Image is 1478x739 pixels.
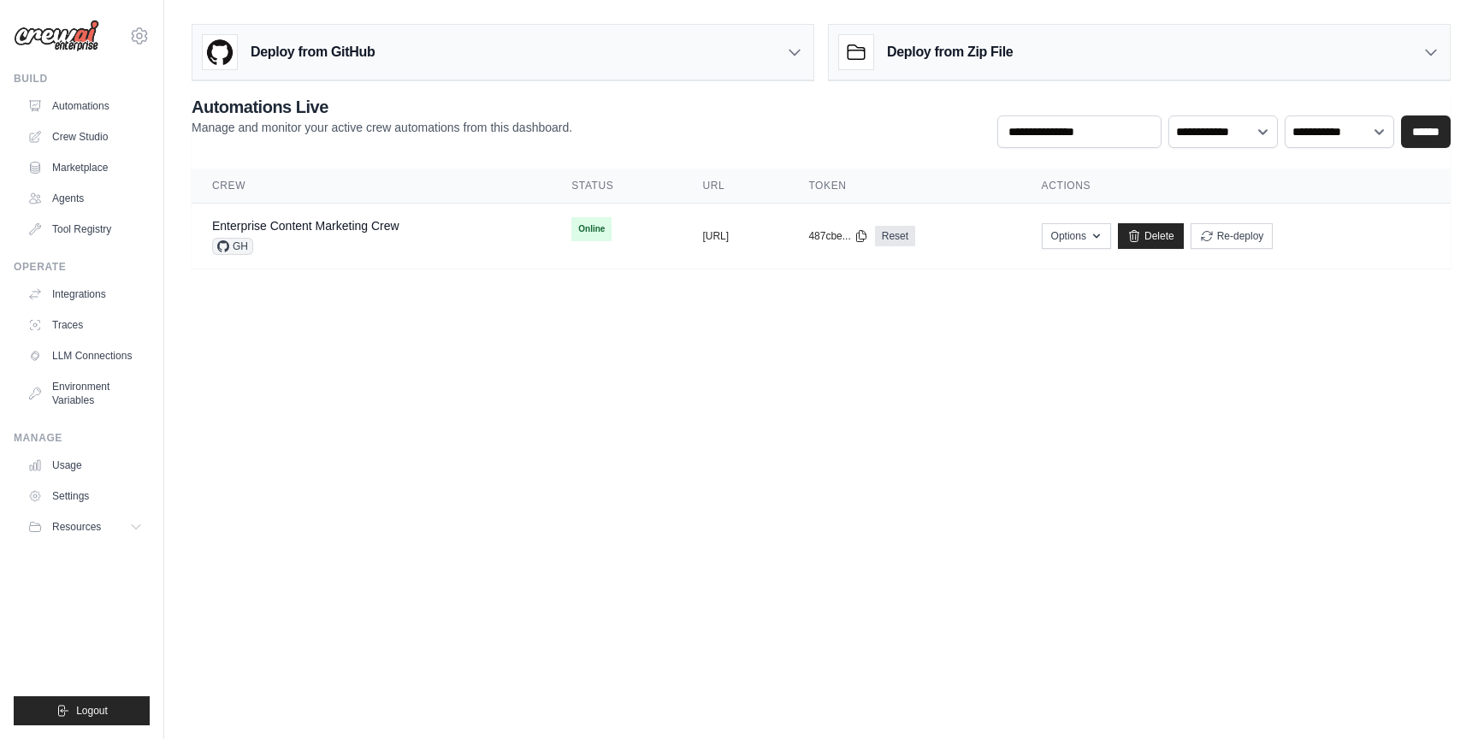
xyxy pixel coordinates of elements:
button: Logout [14,696,150,725]
img: Logo [14,20,99,52]
a: Crew Studio [21,123,150,151]
a: Marketplace [21,154,150,181]
h3: Deploy from GitHub [251,42,375,62]
th: Crew [192,168,551,204]
h3: Deploy from Zip File [887,42,1013,62]
a: Reset [875,226,915,246]
a: Traces [21,311,150,339]
a: Agents [21,185,150,212]
button: Resources [21,513,150,541]
a: Environment Variables [21,373,150,414]
th: URL [682,168,788,204]
a: Usage [21,452,150,479]
button: Re-deploy [1191,223,1274,249]
p: Manage and monitor your active crew automations from this dashboard. [192,119,572,136]
th: Status [551,168,682,204]
a: Automations [21,92,150,120]
div: Manage [14,431,150,445]
button: Options [1042,223,1111,249]
div: Operate [14,260,150,274]
h2: Automations Live [192,95,572,119]
a: Integrations [21,281,150,308]
a: LLM Connections [21,342,150,369]
th: Actions [1021,168,1451,204]
a: Tool Registry [21,216,150,243]
img: GitHub Logo [203,35,237,69]
span: GH [212,238,253,255]
a: Settings [21,482,150,510]
div: Build [14,72,150,86]
span: Resources [52,520,101,534]
a: Enterprise Content Marketing Crew [212,219,399,233]
span: Logout [76,704,108,718]
th: Token [788,168,1020,204]
button: 487cbe... [808,229,867,243]
a: Delete [1118,223,1184,249]
span: Online [571,217,612,241]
